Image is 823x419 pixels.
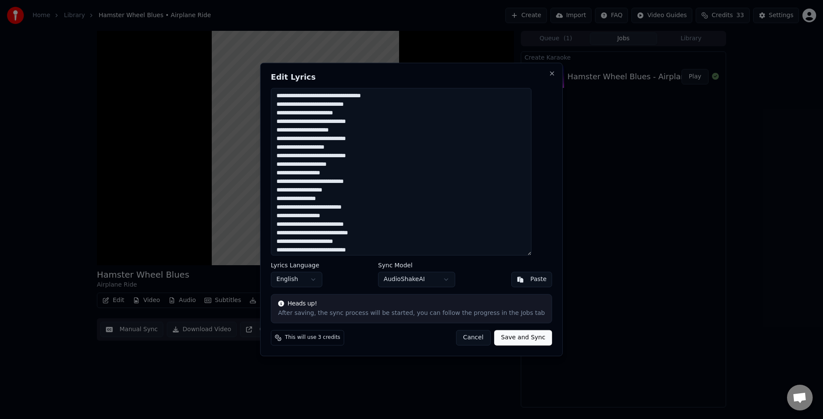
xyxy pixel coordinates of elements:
label: Lyrics Language [271,263,322,269]
button: Cancel [456,330,490,346]
div: Heads up! [278,300,545,308]
h2: Edit Lyrics [271,73,552,81]
div: Paste [530,275,547,284]
label: Sync Model [378,263,455,269]
button: Save and Sync [494,330,552,346]
span: This will use 3 credits [285,335,340,341]
button: Paste [511,272,552,287]
div: After saving, the sync process will be started, you can follow the progress in the Jobs tab [278,309,545,318]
